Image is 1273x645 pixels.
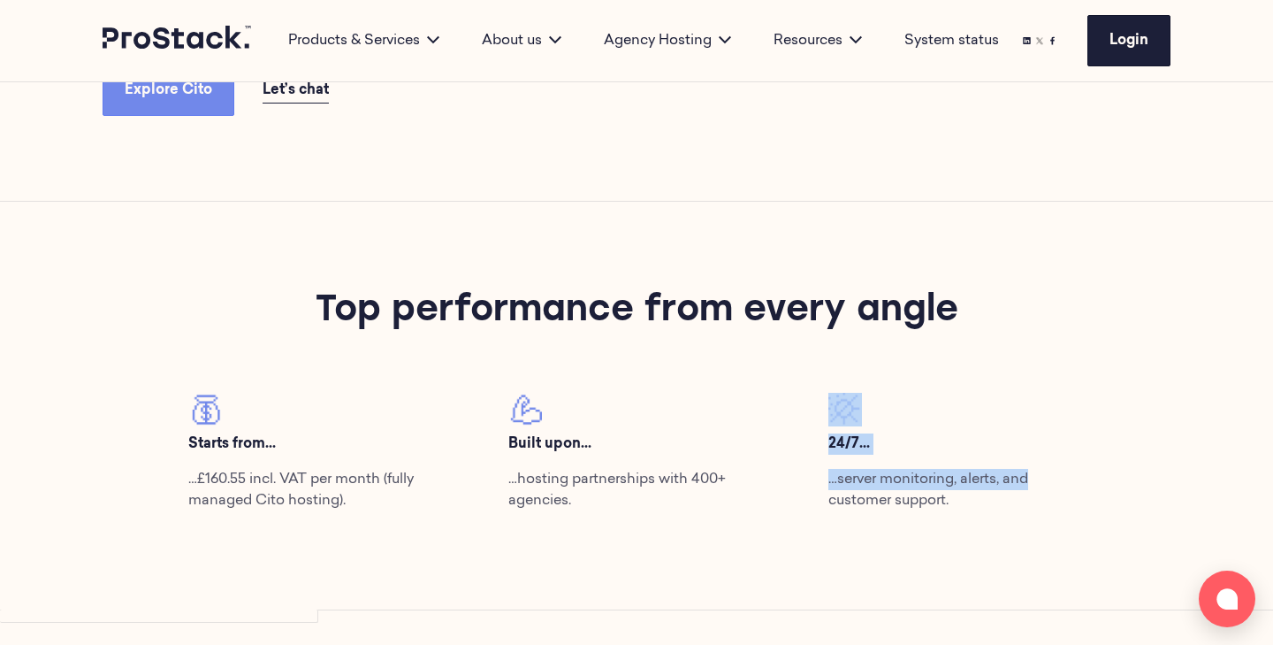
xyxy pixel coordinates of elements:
p: Starts from... [188,434,445,455]
a: Login [1087,15,1170,66]
span: Login [1109,34,1148,48]
span: Let’s chat [263,83,329,97]
div: Resources [752,30,883,51]
img: No setup fee [188,393,222,426]
div: Products & Services [267,30,461,51]
a: Prostack logo [103,26,253,56]
div: Agency Hosting [583,30,752,51]
h2: Top performance from every angle [252,287,1021,336]
img: 24/7 support [828,393,862,426]
button: Open chat window [1199,571,1255,627]
p: …server monitoring, alerts, and customer support. [828,469,1085,511]
a: Explore Cito [103,65,234,116]
img: Best for big guns ico [508,393,542,426]
p: …hosting partnerships with 400+ agencies. [508,469,765,511]
p: Built upon... [508,434,765,455]
a: Let’s chat [263,78,329,104]
a: System status [904,30,999,51]
p: …£160.55 incl. VAT per month (fully managed Cito hosting). [188,469,445,511]
p: 24/7... [828,434,1085,455]
div: About us [461,30,583,51]
span: Explore Cito [125,83,212,97]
